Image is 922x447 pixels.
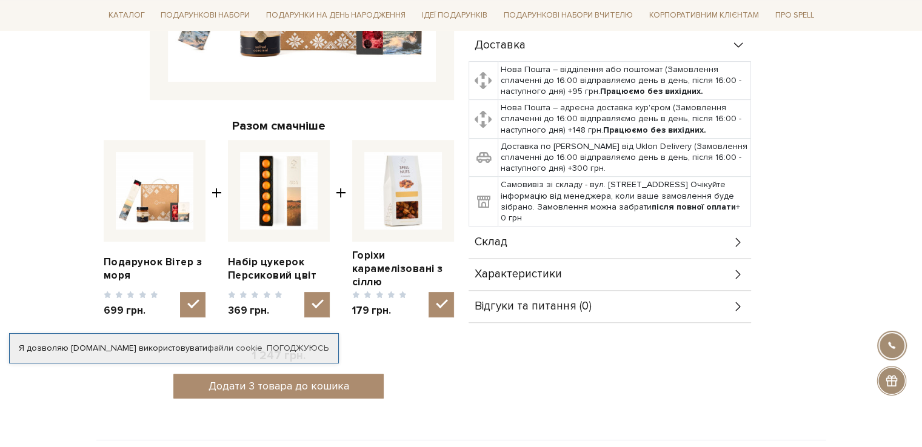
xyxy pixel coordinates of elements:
a: Подарункові набори [156,6,255,25]
span: Склад [475,237,507,248]
a: Корпоративним клієнтам [644,6,764,25]
span: Характеристики [475,269,562,280]
td: Нова Пошта – адресна доставка кур'єром (Замовлення сплаченні до 16:00 відправляємо день в день, п... [498,100,750,139]
td: Самовивіз зі складу - вул. [STREET_ADDRESS] Очікуйте інформацію від менеджера, коли ваше замовлен... [498,177,750,227]
a: Каталог [104,6,150,25]
a: Подарунки на День народження [261,6,410,25]
a: Ідеї подарунків [417,6,492,25]
img: Набір цукерок Персиковий цвіт [240,152,318,230]
span: 699 грн. [104,304,159,317]
span: 179 грн. [352,304,407,317]
td: Доставка по [PERSON_NAME] від Uklon Delivery (Замовлення сплаченні до 16:00 відправляємо день в д... [498,138,750,177]
b: після повної оплати [652,202,736,212]
a: Погоджуюсь [267,343,329,354]
span: 369 грн. [228,304,283,317]
b: Працюємо без вихідних. [600,86,703,96]
a: Подарункові набори Вчителю [499,5,638,25]
b: Працюємо без вихідних. [603,125,706,135]
a: Горіхи карамелізовані з сіллю [352,249,454,289]
div: Разом смачніше [104,118,454,134]
a: файли cookie [207,343,262,353]
span: + [212,140,222,317]
a: Набір цукерок Персиковий цвіт [228,256,330,282]
a: Подарунок Вітер з моря [104,256,205,282]
div: Я дозволяю [DOMAIN_NAME] використовувати [10,343,338,354]
button: Додати 3 товара до кошика [173,374,384,399]
img: Подарунок Вітер з моря [116,152,193,230]
td: Нова Пошта – відділення або поштомат (Замовлення сплаченні до 16:00 відправляємо день в день, піс... [498,61,750,100]
a: Про Spell [770,6,818,25]
span: + [336,140,346,317]
img: Горіхи карамелізовані з сіллю [364,152,442,230]
span: Доставка [475,40,526,51]
span: Відгуки та питання (0) [475,301,592,312]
